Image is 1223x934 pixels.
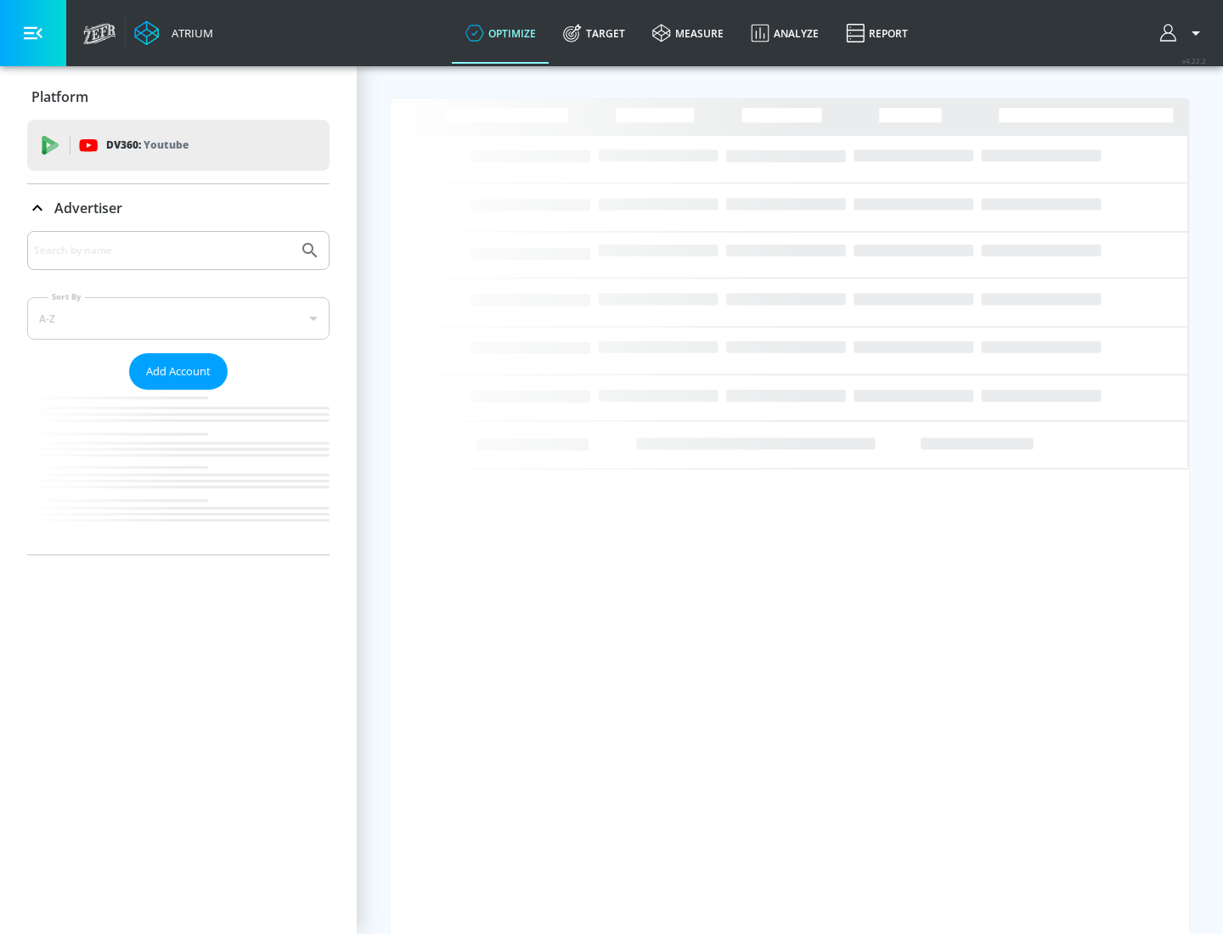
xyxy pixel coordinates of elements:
[1182,56,1206,65] span: v 4.22.2
[31,87,88,106] p: Platform
[737,3,832,64] a: Analyze
[27,297,330,340] div: A-Z
[27,390,330,554] nav: list of Advertiser
[48,291,85,302] label: Sort By
[134,20,213,46] a: Atrium
[129,353,228,390] button: Add Account
[832,3,921,64] a: Report
[27,184,330,232] div: Advertiser
[639,3,737,64] a: measure
[165,25,213,41] div: Atrium
[27,73,330,121] div: Platform
[146,362,211,381] span: Add Account
[452,3,550,64] a: optimize
[34,239,291,262] input: Search by name
[144,136,189,154] p: Youtube
[106,136,189,155] p: DV360:
[54,199,122,217] p: Advertiser
[550,3,639,64] a: Target
[27,120,330,171] div: DV360: Youtube
[27,231,330,554] div: Advertiser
